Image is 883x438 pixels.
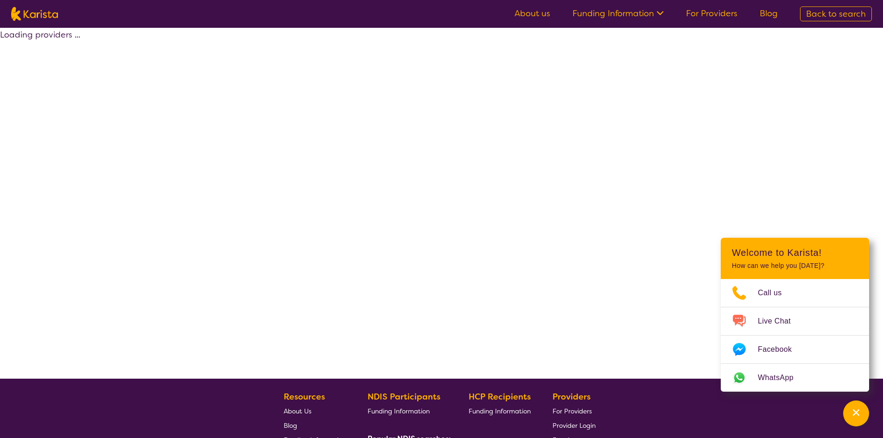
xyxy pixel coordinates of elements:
h2: Welcome to Karista! [732,247,858,258]
img: Karista logo [11,7,58,21]
p: How can we help you [DATE]? [732,262,858,270]
a: For Providers [686,8,737,19]
span: Blog [284,421,297,430]
span: WhatsApp [758,371,805,385]
b: HCP Recipients [469,391,531,402]
b: Providers [553,391,591,402]
b: NDIS Participants [368,391,440,402]
div: Channel Menu [721,238,869,392]
a: Blog [760,8,778,19]
span: Provider Login [553,421,596,430]
span: Back to search [806,8,866,19]
a: Provider Login [553,418,596,432]
span: Funding Information [368,407,430,415]
a: Web link opens in a new tab. [721,364,869,392]
a: For Providers [553,404,596,418]
a: Blog [284,418,346,432]
span: Funding Information [469,407,531,415]
span: For Providers [553,407,592,415]
span: About Us [284,407,311,415]
ul: Choose channel [721,279,869,392]
b: Resources [284,391,325,402]
a: Funding Information [368,404,447,418]
a: Funding Information [572,8,664,19]
a: About us [515,8,550,19]
a: Funding Information [469,404,531,418]
span: Live Chat [758,314,802,328]
span: Call us [758,286,793,300]
a: Back to search [800,6,872,21]
span: Facebook [758,343,803,356]
a: About Us [284,404,346,418]
button: Channel Menu [843,400,869,426]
